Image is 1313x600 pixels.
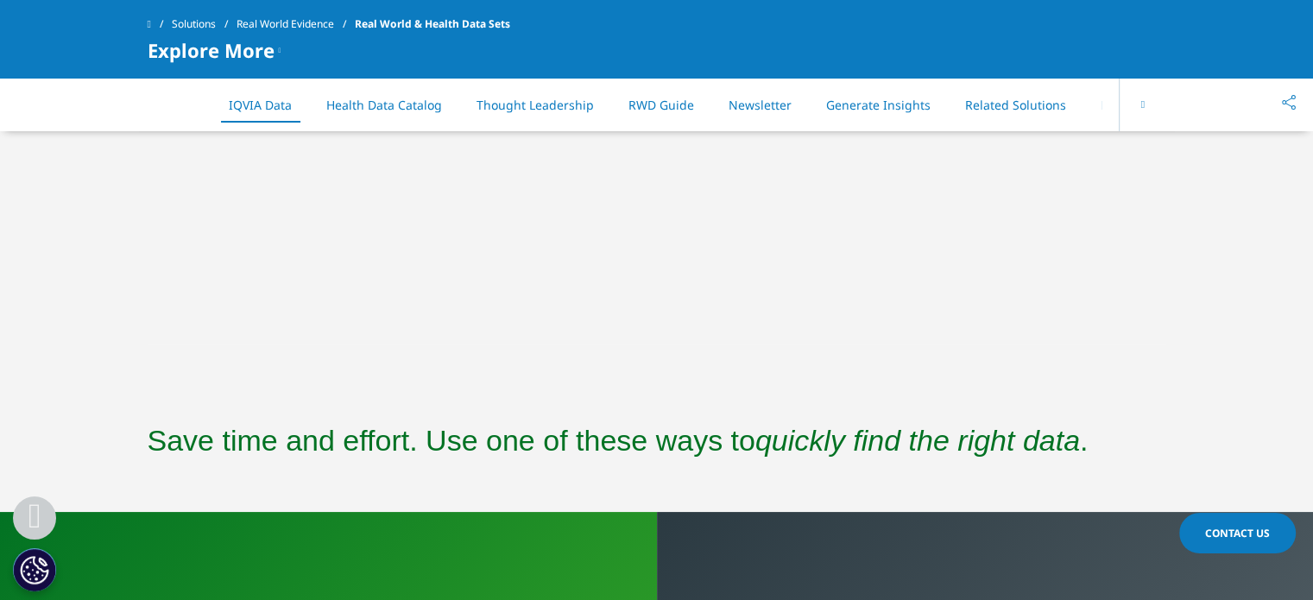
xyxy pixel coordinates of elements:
a: Real World Evidence [237,9,355,40]
span: Explore More [148,40,275,60]
span: Real World & Health Data Sets [355,9,510,40]
em: quickly find the right data [755,424,1080,457]
a: Generate Insights [826,97,931,113]
a: Solutions [172,9,237,40]
span: Save time and effort. Use one of these ways to . [148,424,1089,457]
a: Explore More [1101,97,1177,113]
a: IQVIA Data [229,97,292,113]
span: Contact Us [1205,526,1270,540]
button: Cookies Settings [13,548,56,591]
a: Related Solutions [965,97,1066,113]
a: Thought Leadership [477,97,594,113]
a: Health Data Catalog [326,97,442,113]
a: RWD Guide [628,97,694,113]
a: Contact Us [1179,513,1296,553]
a: Newsletter [729,97,792,113]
